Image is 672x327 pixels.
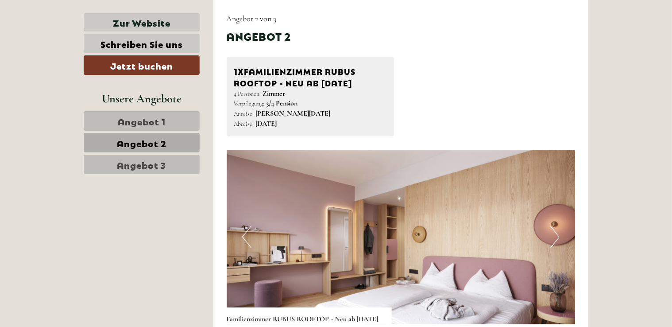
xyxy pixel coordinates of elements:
small: 4 Personen: [234,90,261,97]
button: Senden [287,230,349,249]
div: Familienzimmer RUBUS ROOFTOP - Neu ab [DATE] [234,64,387,88]
a: Jetzt buchen [84,55,200,75]
button: Next [550,226,560,248]
div: Unsere Angebote [84,90,200,107]
span: Angebot 1 [118,115,166,127]
b: [PERSON_NAME][DATE] [256,109,331,118]
span: Angebot 2 von 3 [227,14,277,23]
div: Montag [154,7,195,22]
b: 1x [234,64,244,77]
div: Familienzimmer RUBUS ROOFTOP - Neu ab [DATE] [227,308,392,324]
div: Guten Tag, wie können wir Ihnen helfen? [7,24,130,51]
span: Angebot 2 [117,136,166,149]
div: Angebot 2 [227,28,291,43]
button: Previous [242,226,251,248]
img: image [227,150,575,324]
a: Zur Website [84,13,200,31]
small: Anreise: [234,110,254,117]
div: [GEOGRAPHIC_DATA] [13,26,126,33]
b: 3/4 Pension [266,99,298,108]
small: Verpflegung: [234,100,265,107]
a: Schreiben Sie uns [84,34,200,53]
small: 13:49 [13,43,126,49]
small: Abreise: [234,120,254,128]
b: Zimmer [263,89,286,98]
b: [DATE] [256,119,277,128]
span: Angebot 3 [117,158,166,171]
